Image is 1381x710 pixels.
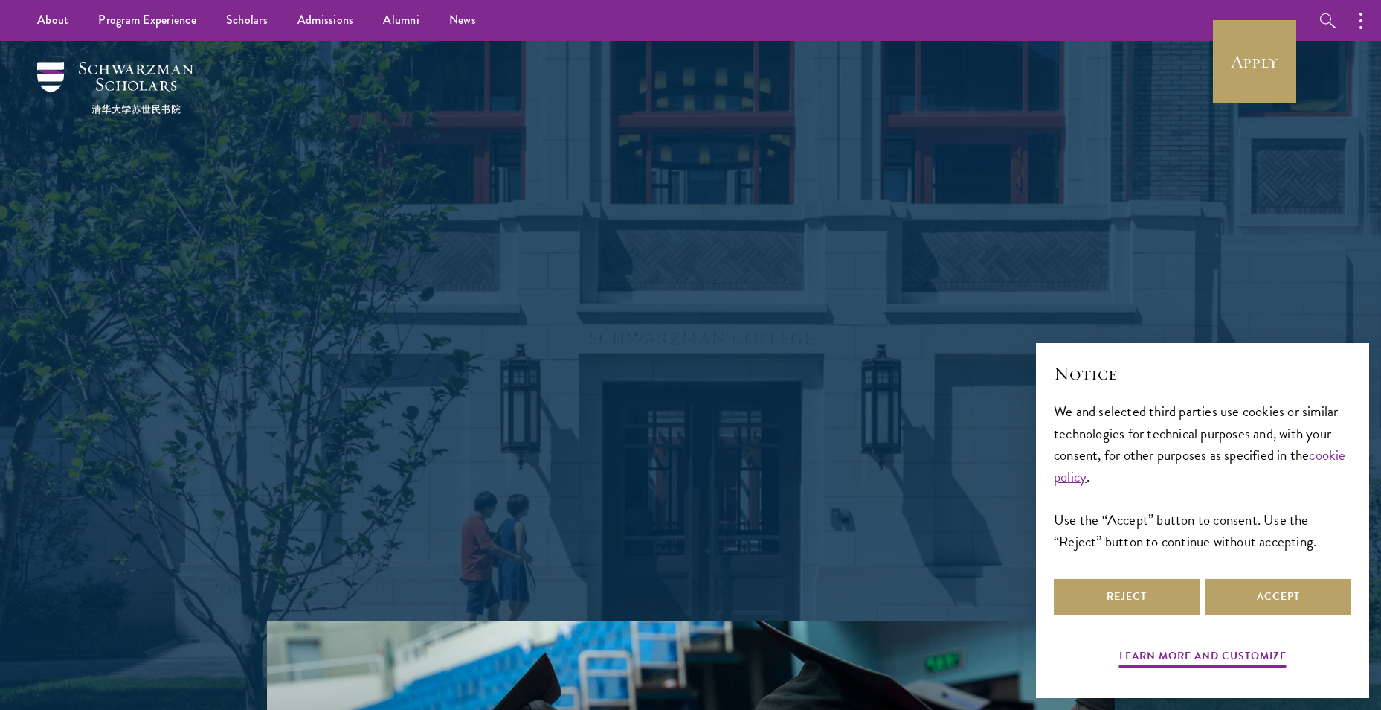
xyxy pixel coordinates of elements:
[1054,361,1351,386] h2: Notice
[1054,444,1346,487] a: cookie policy
[1054,400,1351,551] div: We and selected third parties use cookies or similar technologies for technical purposes and, wit...
[1213,20,1296,103] a: Apply
[1119,647,1287,670] button: Learn more and customize
[1054,579,1200,615] button: Reject
[1205,579,1351,615] button: Accept
[37,62,193,114] img: Schwarzman Scholars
